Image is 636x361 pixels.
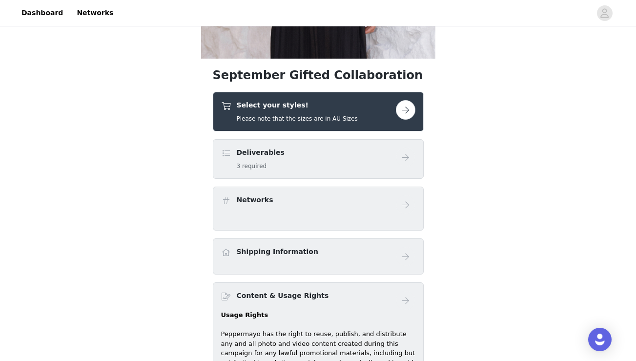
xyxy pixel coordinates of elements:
[213,92,424,131] div: Select your styles!
[237,114,358,123] h5: Please note that the sizes are in AU Sizes
[213,187,424,231] div: Networks
[16,2,69,24] a: Dashboard
[237,148,285,158] h4: Deliverables
[600,5,609,21] div: avatar
[213,139,424,179] div: Deliverables
[237,162,285,170] h5: 3 required
[237,195,273,205] h4: Networks
[221,311,268,319] strong: Usage Rights
[237,100,358,110] h4: Select your styles!
[588,328,612,351] div: Open Intercom Messenger
[213,66,424,84] h1: September Gifted Collaboration
[213,238,424,275] div: Shipping Information
[71,2,119,24] a: Networks
[237,247,318,257] h4: Shipping Information
[237,291,329,301] h4: Content & Usage Rights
